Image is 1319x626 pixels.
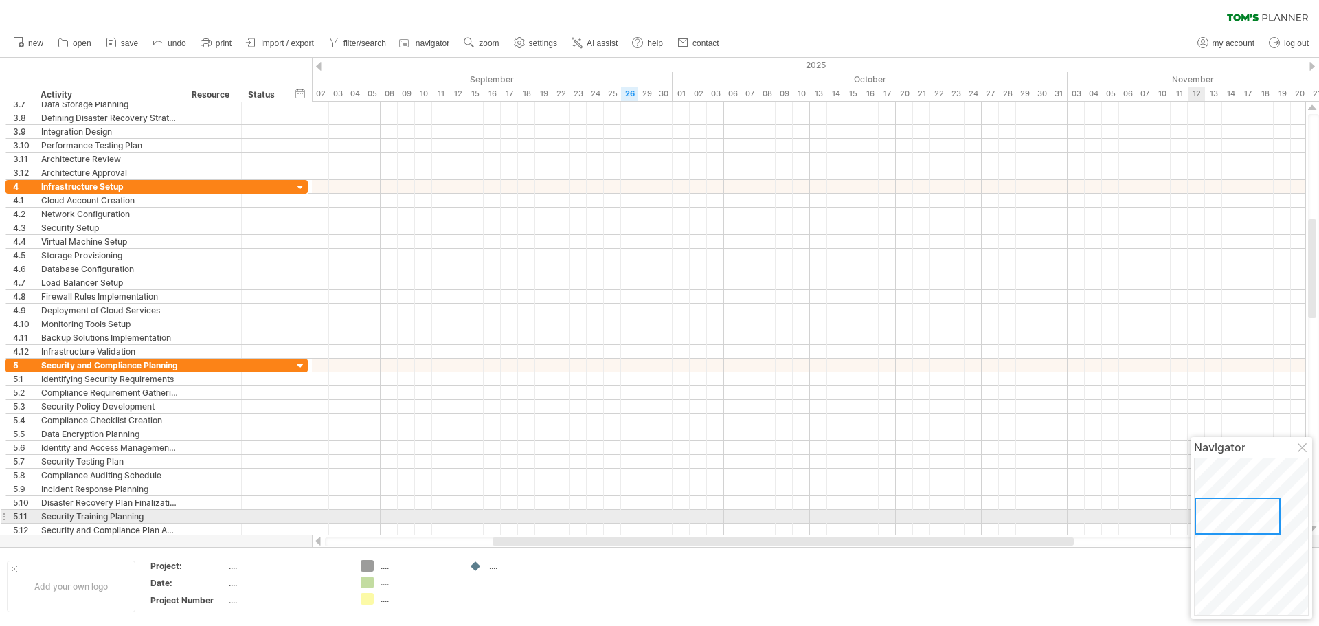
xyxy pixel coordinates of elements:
[312,87,329,101] div: Tuesday, 2 September 2025
[13,139,34,152] div: 3.10
[1102,87,1119,101] div: Wednesday, 5 November 2025
[692,38,719,48] span: contact
[41,208,178,221] div: Network Configuration
[41,235,178,248] div: Virtual Machine Setup
[758,87,776,101] div: Wednesday, 8 October 2025
[248,88,278,102] div: Status
[192,88,234,102] div: Resource
[1119,87,1136,101] div: Thursday, 6 November 2025
[13,290,34,303] div: 4.8
[102,34,142,52] a: save
[261,38,314,48] span: import / export
[13,455,34,468] div: 5.7
[1265,34,1313,52] a: log out
[479,38,499,48] span: zoom
[690,87,707,101] div: Thursday, 2 October 2025
[381,560,455,572] div: ....
[844,87,861,101] div: Wednesday, 15 October 2025
[41,524,178,537] div: Security and Compliance Plan Approval
[484,87,501,101] div: Tuesday, 16 September 2025
[13,153,34,166] div: 3.11
[229,594,344,606] div: ....
[879,87,896,101] div: Friday, 17 October 2025
[13,441,34,454] div: 5.6
[1188,87,1205,101] div: Wednesday, 12 November 2025
[568,34,622,52] a: AI assist
[13,510,34,523] div: 5.11
[1284,38,1309,48] span: log out
[41,276,178,289] div: Load Balancer Setup
[41,262,178,276] div: Database Configuration
[229,560,344,572] div: ....
[41,139,178,152] div: Performance Testing Plan
[41,496,178,509] div: Disaster Recovery Plan Finalization
[150,594,226,606] div: Project Number
[673,87,690,101] div: Wednesday, 1 October 2025
[13,386,34,399] div: 5.2
[1016,87,1033,101] div: Wednesday, 29 October 2025
[1194,440,1309,454] div: Navigator
[13,111,34,124] div: 3.8
[13,180,34,193] div: 4
[41,510,178,523] div: Security Training Planning
[13,496,34,509] div: 5.10
[41,469,178,482] div: Compliance Auditing Schedule
[510,34,561,52] a: settings
[13,221,34,234] div: 4.3
[325,34,390,52] a: filter/search
[13,524,34,537] div: 5.12
[329,87,346,101] div: Wednesday, 3 September 2025
[41,441,178,454] div: Identity and Access Management Setup
[947,87,965,101] div: Thursday, 23 October 2025
[449,87,466,101] div: Friday, 12 September 2025
[1239,87,1256,101] div: Monday, 17 November 2025
[41,331,178,344] div: Backup Solutions Implementation
[432,87,449,101] div: Thursday, 11 September 2025
[41,400,178,413] div: Security Policy Development
[930,87,947,101] div: Wednesday, 22 October 2025
[149,34,190,52] a: undo
[41,482,178,495] div: Incident Response Planning
[41,180,178,193] div: Infrastructure Setup
[707,87,724,101] div: Friday, 3 October 2025
[41,125,178,138] div: Integration Design
[13,372,34,385] div: 5.1
[13,345,34,358] div: 4.12
[381,87,398,101] div: Monday, 8 September 2025
[460,34,503,52] a: zoom
[552,87,570,101] div: Monday, 22 September 2025
[41,166,178,179] div: Architecture Approval
[896,87,913,101] div: Monday, 20 October 2025
[674,34,723,52] a: contact
[54,34,95,52] a: open
[41,153,178,166] div: Architecture Review
[1291,87,1308,101] div: Thursday, 20 November 2025
[416,38,449,48] span: navigator
[741,87,758,101] div: Tuesday, 7 October 2025
[535,87,552,101] div: Friday, 19 September 2025
[7,561,135,612] div: Add your own logo
[810,87,827,101] div: Monday, 13 October 2025
[13,98,34,111] div: 3.7
[13,208,34,221] div: 4.2
[41,194,178,207] div: Cloud Account Creation
[1136,87,1153,101] div: Friday, 7 November 2025
[121,38,138,48] span: save
[13,304,34,317] div: 4.9
[13,125,34,138] div: 3.9
[41,372,178,385] div: Identifying Security Requirements
[1222,87,1239,101] div: Friday, 14 November 2025
[489,560,564,572] div: ....
[381,593,455,605] div: ....
[13,194,34,207] div: 4.1
[982,87,999,101] div: Monday, 27 October 2025
[1205,87,1222,101] div: Thursday, 13 November 2025
[1274,87,1291,101] div: Wednesday, 19 November 2025
[41,455,178,468] div: Security Testing Plan
[41,414,178,427] div: Compliance Checklist Creation
[529,38,557,48] span: settings
[827,87,844,101] div: Tuesday, 14 October 2025
[41,111,178,124] div: Defining Disaster Recovery Strategy
[363,87,381,101] div: Friday, 5 September 2025
[655,87,673,101] div: Tuesday, 30 September 2025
